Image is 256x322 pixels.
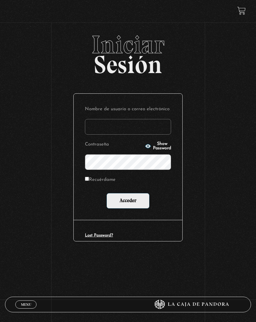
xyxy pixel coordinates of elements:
label: Nombre de usuario o correo electrónico [85,105,171,114]
input: Acceder [106,193,150,209]
input: Recuérdame [85,177,89,181]
a: View your shopping cart [237,7,246,15]
h2: Sesión [5,32,251,72]
label: Recuérdame [85,176,116,185]
a: Lost Password? [85,233,113,237]
span: Menu [21,303,31,306]
span: Iniciar [5,32,251,57]
span: Cerrar [19,308,33,312]
span: Show Password [153,142,171,151]
label: Contraseña [85,140,143,149]
button: Show Password [145,142,171,151]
